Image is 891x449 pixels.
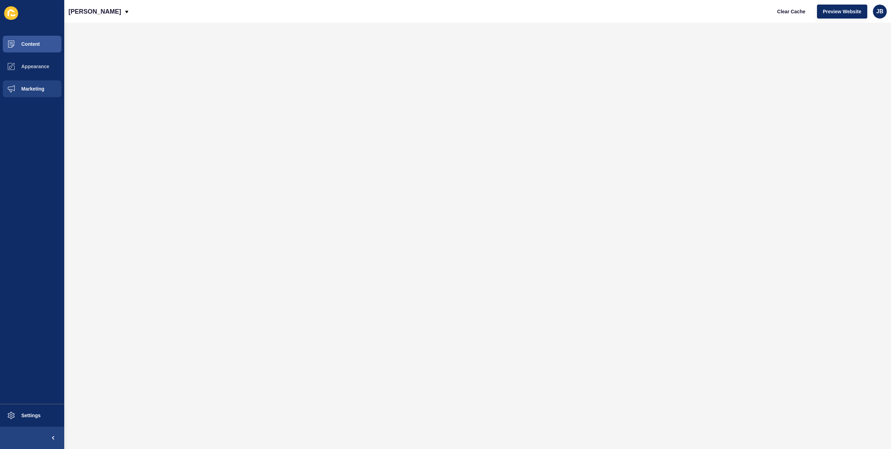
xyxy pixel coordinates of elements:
[771,5,811,19] button: Clear Cache
[777,8,805,15] span: Clear Cache
[823,8,861,15] span: Preview Website
[817,5,867,19] button: Preview Website
[876,8,883,15] span: JB
[68,3,121,20] p: [PERSON_NAME]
